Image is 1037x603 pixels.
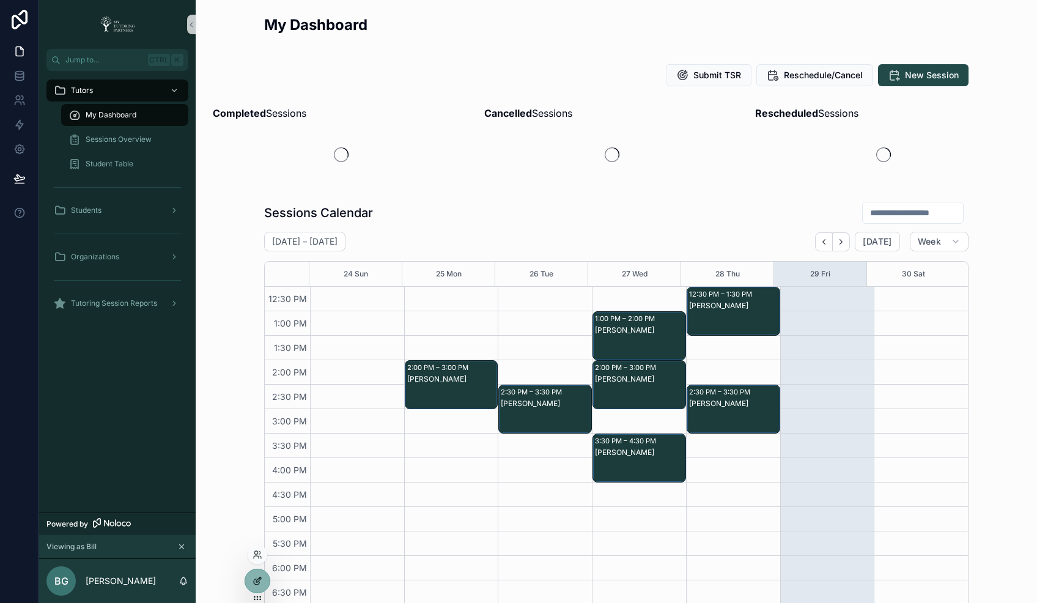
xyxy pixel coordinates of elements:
div: 1:00 PM – 2:00 PM [595,313,658,325]
div: 3:30 PM – 4:30 PM [595,435,659,447]
span: BG [54,574,68,588]
div: 2:00 PM – 3:00 PM [595,361,659,374]
div: [PERSON_NAME] [407,374,497,384]
div: [PERSON_NAME] [689,399,779,409]
a: My Dashboard [61,104,188,126]
a: Tutoring Session Reports [46,292,188,314]
a: Powered by [39,512,196,535]
span: Week [918,236,941,247]
button: 27 Wed [622,262,648,286]
button: 25 Mon [436,262,462,286]
div: 2:30 PM – 3:30 PM[PERSON_NAME] [499,385,591,433]
span: Students [71,205,101,215]
p: [PERSON_NAME] [86,575,156,587]
button: [DATE] [855,232,899,251]
button: Jump to...CtrlK [46,49,188,71]
strong: Rescheduled [755,107,818,119]
span: Sessions Overview [86,135,152,144]
button: 30 Sat [902,262,925,286]
span: Organizations [71,252,119,262]
span: 3:30 PM [269,440,310,451]
div: 3:30 PM – 4:30 PM[PERSON_NAME] [593,434,685,482]
a: Tutors [46,80,188,102]
span: 4:30 PM [269,489,310,500]
div: [PERSON_NAME] [501,399,591,409]
span: 5:30 PM [270,538,310,549]
button: 28 Thu [715,262,740,286]
span: 2:30 PM [269,391,310,402]
a: Students [46,199,188,221]
div: 2:00 PM – 3:00 PM[PERSON_NAME] [405,361,498,409]
div: 2:30 PM – 3:30 PM[PERSON_NAME] [687,385,780,433]
span: Powered by [46,519,88,529]
span: Reschedule/Cancel [784,69,863,81]
img: App logo [96,15,139,34]
button: 24 Sun [344,262,368,286]
span: Tutors [71,86,93,95]
strong: Cancelled [484,107,532,119]
h2: [DATE] – [DATE] [272,235,338,248]
button: 26 Tue [530,262,553,286]
span: 4:00 PM [269,465,310,475]
span: 5:00 PM [270,514,310,524]
span: Tutoring Session Reports [71,298,157,308]
a: Sessions Overview [61,128,188,150]
span: 6:00 PM [269,563,310,573]
a: Student Table [61,153,188,175]
span: Student Table [86,159,133,169]
div: 2:30 PM – 3:30 PM [501,386,565,398]
span: Sessions [755,106,858,120]
span: 2:00 PM [269,367,310,377]
span: My Dashboard [86,110,136,120]
a: Organizations [46,246,188,268]
button: Next [833,232,850,251]
span: 1:00 PM [271,318,310,328]
div: 12:30 PM – 1:30 PM[PERSON_NAME] [687,287,780,335]
span: New Session [905,69,959,81]
span: K [172,55,182,65]
button: Reschedule/Cancel [756,64,873,86]
span: 1:30 PM [271,342,310,353]
span: 3:00 PM [269,416,310,426]
span: Ctrl [148,54,170,66]
span: Sessions [213,106,306,120]
span: Jump to... [65,55,143,65]
div: 12:30 PM – 1:30 PM [689,288,755,300]
button: Submit TSR [666,64,751,86]
div: scrollable content [39,71,196,330]
button: New Session [878,64,969,86]
span: 12:30 PM [265,294,310,304]
div: [PERSON_NAME] [595,325,685,335]
span: Viewing as Bill [46,542,97,552]
div: 2:30 PM – 3:30 PM [689,386,753,398]
button: Week [910,232,969,251]
span: Sessions [484,106,572,120]
div: [PERSON_NAME] [595,374,685,384]
h2: My Dashboard [264,15,367,35]
div: [PERSON_NAME] [595,448,685,457]
h1: Sessions Calendar [264,204,373,221]
span: 6:30 PM [269,587,310,597]
button: Back [815,232,833,251]
strong: Completed [213,107,266,119]
div: 1:00 PM – 2:00 PM[PERSON_NAME] [593,312,685,360]
div: 2:00 PM – 3:00 PM[PERSON_NAME] [593,361,685,409]
div: [PERSON_NAME] [689,301,779,311]
span: Submit TSR [693,69,741,81]
button: 29 Fri [810,262,830,286]
span: [DATE] [863,236,891,247]
div: 2:00 PM – 3:00 PM [407,361,471,374]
